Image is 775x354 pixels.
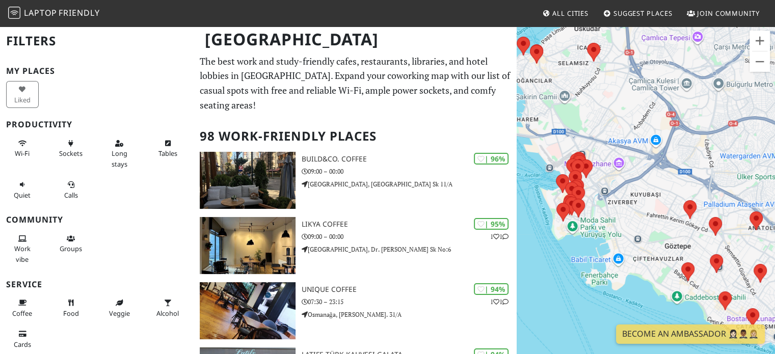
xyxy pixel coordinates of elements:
button: Food [55,294,87,321]
span: Video/audio calls [64,190,78,200]
span: Coffee [12,309,32,318]
button: Sockets [55,135,87,162]
a: All Cities [538,4,593,22]
div: | 94% [474,283,509,295]
p: [GEOGRAPHIC_DATA], [GEOGRAPHIC_DATA] Sk 11/A [302,179,517,189]
button: Calls [55,176,87,203]
a: Build&Co. Coffee | 96% Build&Co. Coffee 09:00 – 00:00 [GEOGRAPHIC_DATA], [GEOGRAPHIC_DATA] Sk 11/A [194,152,517,209]
span: All Cities [552,9,589,18]
span: Quiet [14,190,31,200]
span: Stable Wi-Fi [15,149,30,158]
span: Food [63,309,79,318]
button: Tables [151,135,184,162]
span: Alcohol [156,309,179,318]
a: Unique Coffee | 94% 11 Unique Coffee 07:30 – 23:15 Osmanağa, [PERSON_NAME]. 31/A [194,282,517,339]
img: LaptopFriendly [8,7,20,19]
p: 1 1 [490,232,509,241]
button: Zoom in [750,31,770,51]
a: LaptopFriendly LaptopFriendly [8,5,100,22]
h3: Community [6,215,188,225]
h3: Unique Coffee [302,285,517,294]
span: Credit cards [14,340,31,349]
p: The best work and study-friendly cafes, restaurants, libraries, and hotel lobbies in [GEOGRAPHIC_... [200,54,511,113]
a: Likya Coffee | 95% 11 Likya Coffee 09:00 – 00:00 [GEOGRAPHIC_DATA], Dr. [PERSON_NAME] Sk No:6 [194,217,517,274]
button: Cards [6,325,39,352]
p: [GEOGRAPHIC_DATA], Dr. [PERSON_NAME] Sk No:6 [302,244,517,254]
div: | 96% [474,153,509,165]
button: Veggie [103,294,136,321]
span: Veggie [109,309,130,318]
img: Unique Coffee [200,282,295,339]
span: Long stays [112,149,127,168]
h3: Likya Coffee [302,220,517,229]
h3: Build&Co. Coffee [302,155,517,164]
button: Coffee [6,294,39,321]
button: Quiet [6,176,39,203]
h2: 98 Work-Friendly Places [200,121,511,152]
span: Work-friendly tables [158,149,177,158]
button: Wi-Fi [6,135,39,162]
span: Suggest Places [613,9,673,18]
a: Suggest Places [599,4,677,22]
a: Join Community [683,4,764,22]
div: | 95% [474,218,509,230]
p: 07:30 – 23:15 [302,297,517,307]
span: Laptop [24,7,57,18]
span: People working [14,244,31,263]
h1: [GEOGRAPHIC_DATA] [197,25,515,53]
span: Friendly [59,7,99,18]
h3: My Places [6,66,188,76]
img: Build&Co. Coffee [200,152,295,209]
img: Likya Coffee [200,217,295,274]
button: Alcohol [151,294,184,321]
button: Work vibe [6,230,39,267]
button: Groups [55,230,87,257]
h3: Productivity [6,120,188,129]
p: 09:00 – 00:00 [302,167,517,176]
span: Group tables [60,244,82,253]
h3: Service [6,280,188,289]
span: Join Community [697,9,760,18]
button: Long stays [103,135,136,172]
span: Power sockets [59,149,83,158]
button: Zoom out [750,51,770,72]
p: 09:00 – 00:00 [302,232,517,241]
p: Osmanağa, [PERSON_NAME]. 31/A [302,310,517,319]
h2: Filters [6,25,188,57]
p: 1 1 [490,297,509,307]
